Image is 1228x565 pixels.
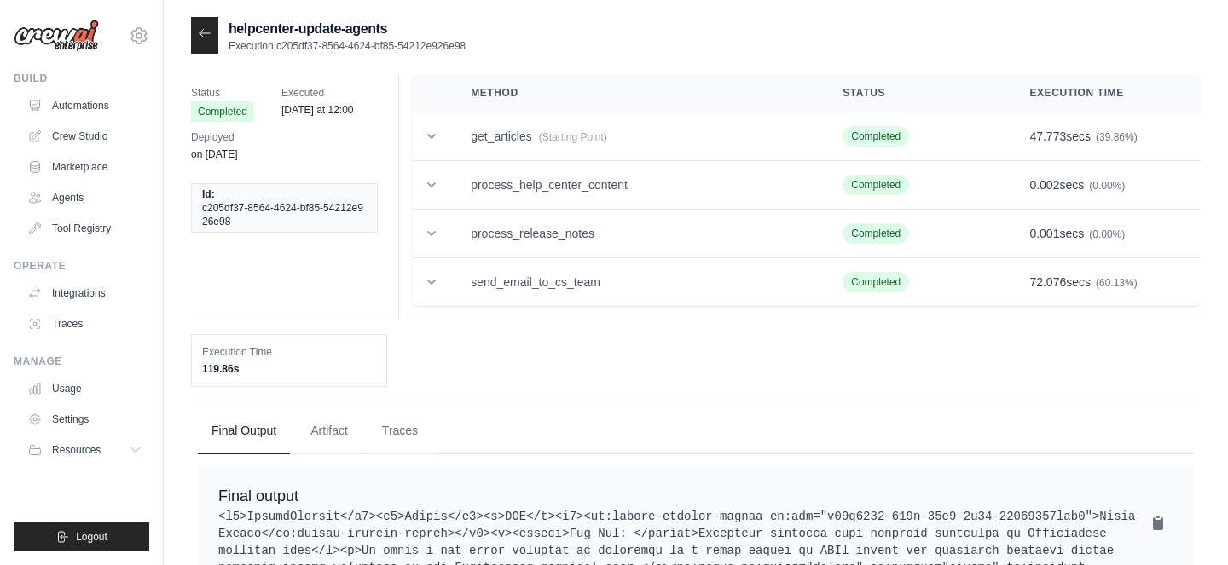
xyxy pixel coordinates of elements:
[202,201,367,228] span: c205df37-8564-4624-bf85-54212e926e98
[202,187,215,201] span: Id:
[202,362,376,376] dd: 119.86s
[20,215,149,242] a: Tool Registry
[76,530,107,544] span: Logout
[1009,210,1201,258] td: secs
[1029,130,1066,143] span: 47.773
[1029,178,1059,192] span: 0.002
[20,310,149,337] a: Traces
[1089,180,1125,192] span: (0.00%)
[1029,275,1066,289] span: 72.076
[1029,227,1059,240] span: 0.001
[297,408,362,454] button: Artifact
[843,272,909,292] span: Completed
[202,345,376,359] dt: Execution Time
[20,153,149,181] a: Marketplace
[1009,112,1201,161] td: secs
[229,39,466,53] p: Execution c205df37-8564-4624-bf85-54212e926e98
[20,123,149,150] a: Crew Studio
[1009,74,1201,112] th: Execution Time
[1096,277,1138,289] span: (60.13%)
[20,375,149,402] a: Usage
[539,131,607,143] span: (Starting Point)
[20,436,149,464] button: Resources
[191,101,254,122] span: Completed
[843,175,909,195] span: Completed
[20,406,149,433] a: Settings
[52,443,101,457] span: Resources
[450,112,822,161] td: get_articles
[1009,161,1201,210] td: secs
[191,84,254,101] span: Status
[14,259,149,273] div: Operate
[218,487,298,504] span: Final output
[450,161,822,210] td: process_help_center_content
[281,84,354,101] span: Executed
[843,126,909,147] span: Completed
[20,280,149,307] a: Integrations
[1009,258,1201,307] td: secs
[450,74,822,112] th: Method
[281,104,354,116] time: August 26, 2025 at 12:00 PST
[14,20,99,52] img: Logo
[1096,131,1138,143] span: (39.86%)
[191,129,237,146] span: Deployed
[450,258,822,307] td: send_email_to_cs_team
[843,223,909,244] span: Completed
[14,522,149,551] button: Logout
[20,92,149,119] a: Automations
[14,72,149,85] div: Build
[1089,228,1125,240] span: (0.00%)
[14,355,149,368] div: Manage
[20,184,149,211] a: Agents
[450,210,822,258] td: process_release_notes
[198,408,290,454] button: Final Output
[822,74,1009,112] th: Status
[191,148,237,160] time: August 6, 2025 at 17:17 PST
[368,408,432,454] button: Traces
[229,19,466,39] h2: helpcenter-update-agents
